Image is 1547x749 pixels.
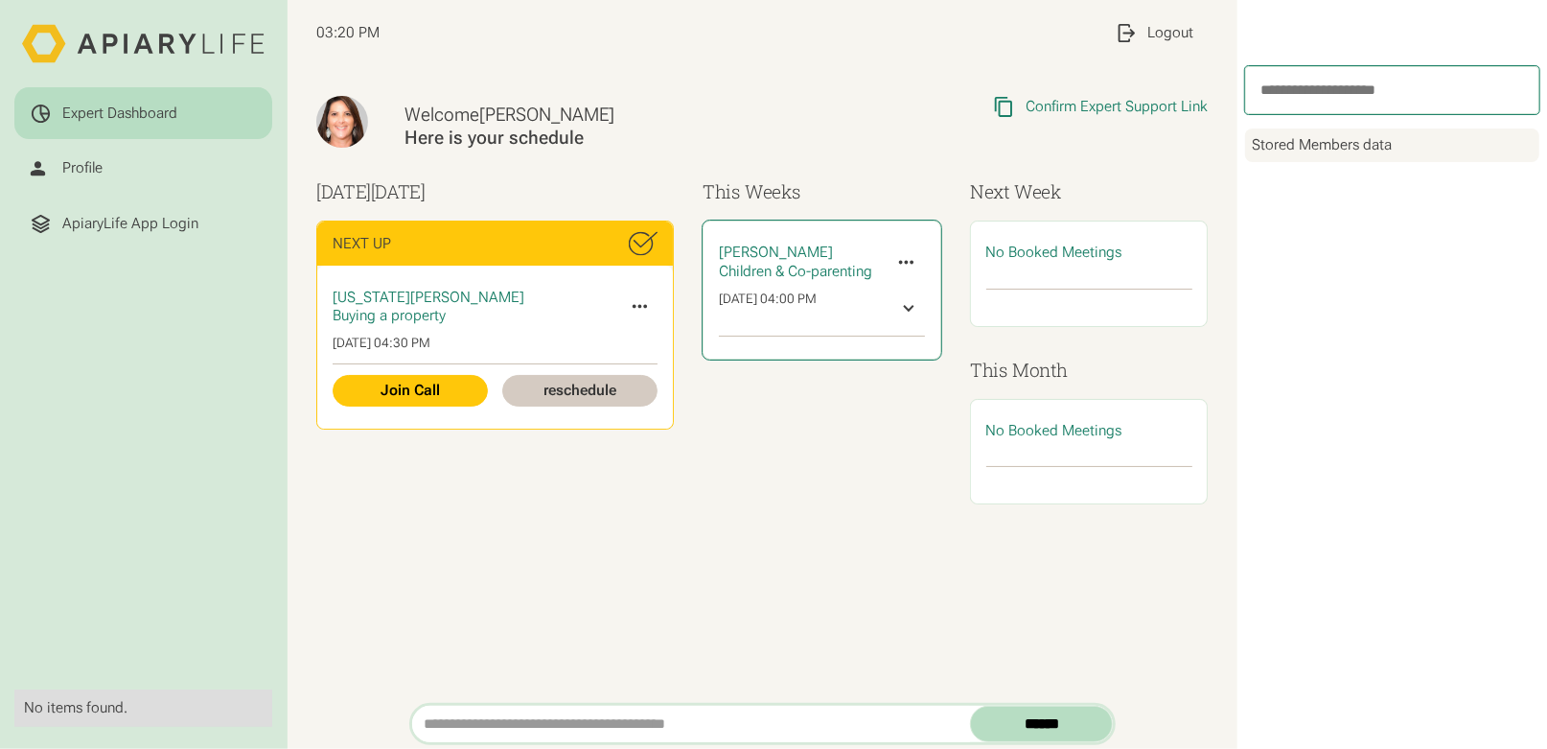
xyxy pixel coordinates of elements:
[14,198,272,249] a: ApiaryLife App Login
[1099,8,1208,59] a: Logout
[1147,24,1193,42] div: Logout
[703,178,940,206] h3: This Weeks
[404,104,802,127] div: Welcome
[62,159,103,177] div: Profile
[316,178,673,206] h3: [DATE]
[719,292,817,325] div: [DATE] 04:00 PM
[404,127,802,150] div: Here is your schedule
[14,143,272,195] a: Profile
[333,289,524,306] span: [US_STATE][PERSON_NAME]
[371,179,426,203] span: [DATE]
[316,24,380,42] span: 03:20 PM
[62,215,198,233] div: ApiaryLife App Login
[333,235,391,253] div: Next Up
[24,699,263,717] div: No items found.
[719,263,872,280] span: Children & Co-parenting
[479,104,614,126] span: [PERSON_NAME]
[1027,98,1209,116] div: Confirm Expert Support Link
[970,178,1208,206] h3: Next Week
[333,336,658,352] div: [DATE] 04:30 PM
[970,357,1208,385] h3: This Month
[986,244,1122,261] span: No Booked Meetings
[14,87,272,139] a: Expert Dashboard
[1245,129,1539,162] div: Stored Members data
[502,375,658,407] a: reschedule
[333,307,446,324] span: Buying a property
[62,105,177,123] div: Expert Dashboard
[719,244,833,261] span: [PERSON_NAME]
[333,375,488,407] a: Join Call
[986,422,1122,439] span: No Booked Meetings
